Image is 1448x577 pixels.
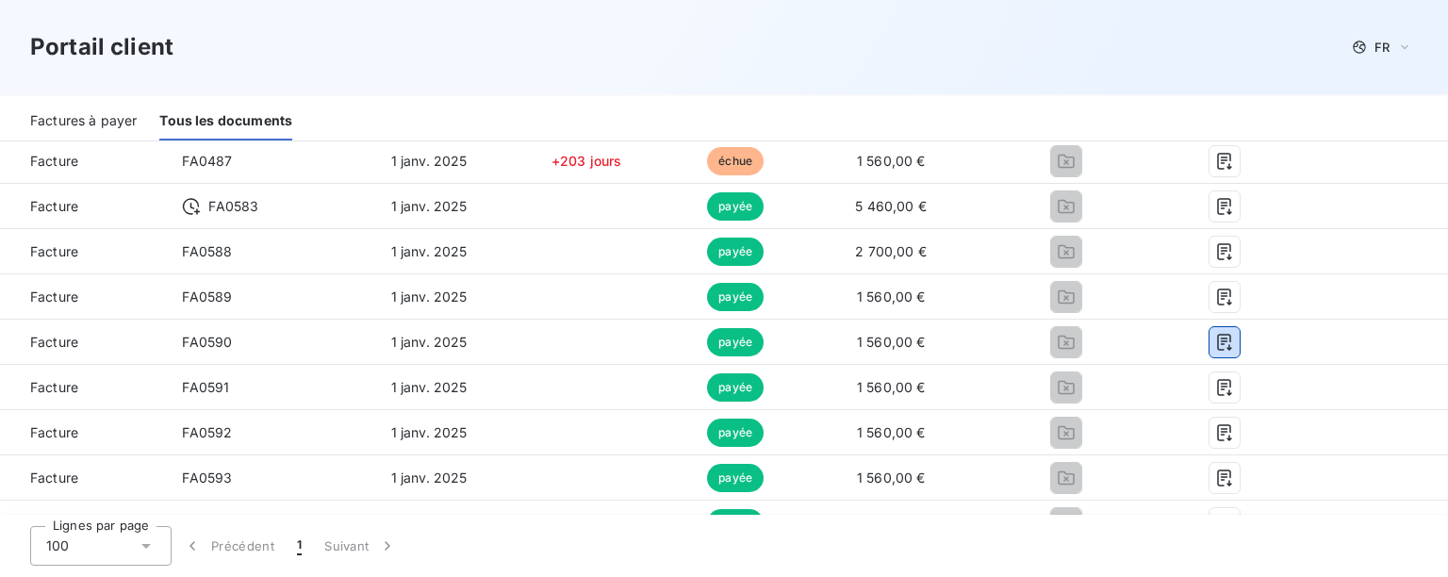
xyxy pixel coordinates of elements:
[182,243,232,259] span: FA0588
[857,470,926,486] span: 1 560,00 €
[182,334,232,350] span: FA0590
[15,288,152,306] span: Facture
[182,424,232,440] span: FA0592
[857,424,926,440] span: 1 560,00 €
[15,333,152,352] span: Facture
[855,198,927,214] span: 5 460,00 €
[857,334,926,350] span: 1 560,00 €
[15,152,152,171] span: Facture
[30,102,137,141] div: Factures à payer
[391,470,468,486] span: 1 janv. 2025
[182,288,232,305] span: FA0589
[707,147,764,175] span: échue
[46,536,69,555] span: 100
[707,192,764,221] span: payée
[159,102,292,141] div: Tous les documents
[391,379,468,395] span: 1 janv. 2025
[30,30,173,64] h3: Portail client
[855,243,927,259] span: 2 700,00 €
[15,423,152,442] span: Facture
[15,197,152,216] span: Facture
[551,153,622,169] span: +203 jours
[391,198,468,214] span: 1 janv. 2025
[15,378,152,397] span: Facture
[1374,40,1390,55] span: FR
[286,526,313,566] button: 1
[857,379,926,395] span: 1 560,00 €
[707,328,764,356] span: payée
[208,197,258,216] span: FA0583
[172,526,286,566] button: Précédent
[707,464,764,492] span: payée
[857,153,926,169] span: 1 560,00 €
[182,379,229,395] span: FA0591
[391,424,468,440] span: 1 janv. 2025
[391,334,468,350] span: 1 janv. 2025
[297,536,302,555] span: 1
[857,288,926,305] span: 1 560,00 €
[707,419,764,447] span: payée
[707,373,764,402] span: payée
[391,243,468,259] span: 1 janv. 2025
[707,283,764,311] span: payée
[707,238,764,266] span: payée
[15,469,152,487] span: Facture
[182,153,232,169] span: FA0487
[391,288,468,305] span: 1 janv. 2025
[15,242,152,261] span: Facture
[15,514,152,533] span: Facture
[391,153,468,169] span: 1 janv. 2025
[182,470,232,486] span: FA0593
[313,526,408,566] button: Suivant
[707,509,764,537] span: payée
